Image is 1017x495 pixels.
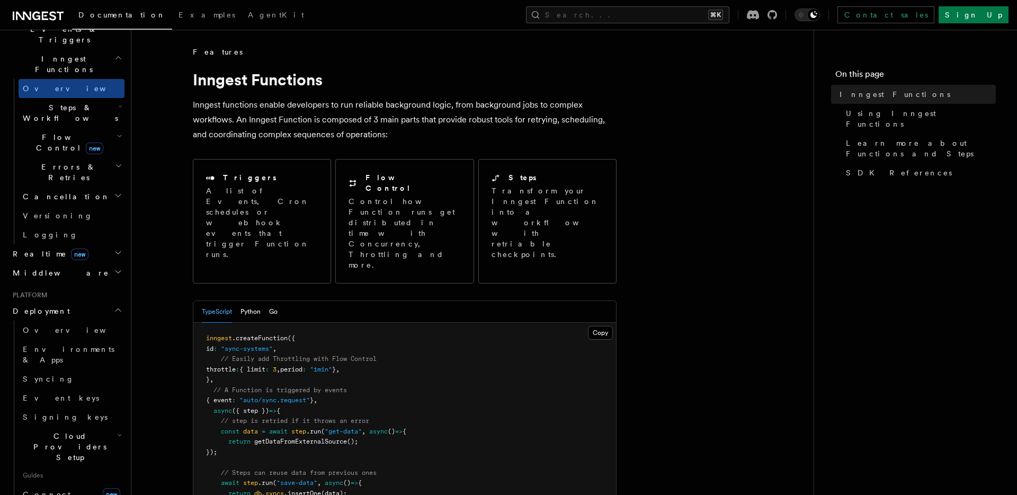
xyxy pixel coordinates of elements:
span: { [358,479,362,487]
h2: Steps [508,172,537,183]
span: }); [206,448,217,456]
span: Flow Control [19,132,117,153]
span: } [332,366,336,373]
span: (); [347,438,358,445]
a: Overview [19,321,124,340]
span: Using Inngest Functions [846,108,996,129]
span: AgentKit [248,11,304,19]
span: data [243,428,258,435]
a: Event keys [19,388,124,408]
a: Environments & Apps [19,340,124,369]
span: Errors & Retries [19,162,115,183]
span: Steps & Workflows [19,102,118,123]
span: ( [321,428,325,435]
p: Inngest functions enable developers to run reliable background logic, from background jobs to com... [193,98,617,142]
span: Events & Triggers [8,24,115,45]
span: => [395,428,403,435]
span: } [310,396,314,404]
span: SDK References [846,167,952,178]
button: Events & Triggers [8,20,124,49]
span: () [388,428,395,435]
span: Guides [19,467,124,484]
span: , [273,345,276,352]
span: = [262,428,265,435]
p: A list of Events, Cron schedules or webhook events that trigger Function runs. [206,185,318,260]
span: () [343,479,351,487]
span: Overview [23,84,132,93]
button: Python [240,301,261,323]
span: ( [273,479,276,487]
span: const [221,428,239,435]
span: Inngest Functions [840,89,950,100]
span: => [351,479,358,487]
span: new [71,249,88,260]
span: : [265,366,269,373]
button: Inngest Functions [8,49,124,79]
a: Inngest Functions [835,85,996,104]
button: Cancellation [19,187,124,206]
span: 3 [273,366,276,373]
h1: Inngest Functions [193,70,617,89]
button: Toggle dark mode [795,8,820,21]
a: Contact sales [837,6,934,23]
span: : [232,396,236,404]
span: Event keys [23,394,99,402]
h4: On this page [835,68,996,85]
span: inngest [206,334,232,342]
a: Learn more about Functions and Steps [842,134,996,163]
a: Documentation [72,3,172,30]
span: Documentation [78,11,166,19]
span: , [276,366,280,373]
span: { [403,428,406,435]
span: Overview [23,326,132,334]
span: Middleware [8,268,109,278]
span: => [269,407,276,414]
a: Signing keys [19,408,124,427]
span: "1min" [310,366,332,373]
span: .run [306,428,321,435]
span: Logging [23,231,78,239]
button: Errors & Retries [19,157,124,187]
span: new [86,143,103,154]
button: Realtimenew [8,244,124,263]
span: // A Function is triggered by events [213,386,347,394]
a: Versioning [19,206,124,225]
span: "auto/sync.request" [239,396,310,404]
span: "sync-systems" [221,345,273,352]
button: Deployment [8,302,124,321]
span: Features [193,47,243,57]
a: Overview [19,79,124,98]
a: TriggersA list of Events, Cron schedules or webhook events that trigger Function runs. [193,159,331,284]
div: Inngest Functions [8,79,124,244]
span: : [213,345,217,352]
span: , [317,479,321,487]
span: : [236,366,239,373]
button: Search...⌘K [526,6,729,23]
p: Control how Function runs get distributed in time with Concurrency, Throttling and more. [349,196,460,270]
span: .run [258,479,273,487]
button: Middleware [8,263,124,282]
span: Cloud Providers Setup [19,431,117,463]
a: Logging [19,225,124,244]
button: Steps & Workflows [19,98,124,128]
a: Sign Up [939,6,1009,23]
span: step [243,479,258,487]
span: await [269,428,288,435]
span: , [362,428,365,435]
span: async [213,407,232,414]
a: Flow ControlControl how Function runs get distributed in time with Concurrency, Throttling and more. [335,159,474,284]
a: Using Inngest Functions [842,104,996,134]
span: id [206,345,213,352]
span: Realtime [8,249,88,259]
span: , [336,366,340,373]
span: Platform [8,291,48,299]
p: Transform your Inngest Function into a workflow with retriable checkpoints. [492,185,605,260]
span: ({ step }) [232,407,269,414]
span: , [210,376,213,383]
kbd: ⌘K [708,10,723,20]
a: StepsTransform your Inngest Function into a workflow with retriable checkpoints. [478,159,617,284]
span: { [276,407,280,414]
span: { limit [239,366,265,373]
button: Go [269,301,278,323]
span: step [291,428,306,435]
